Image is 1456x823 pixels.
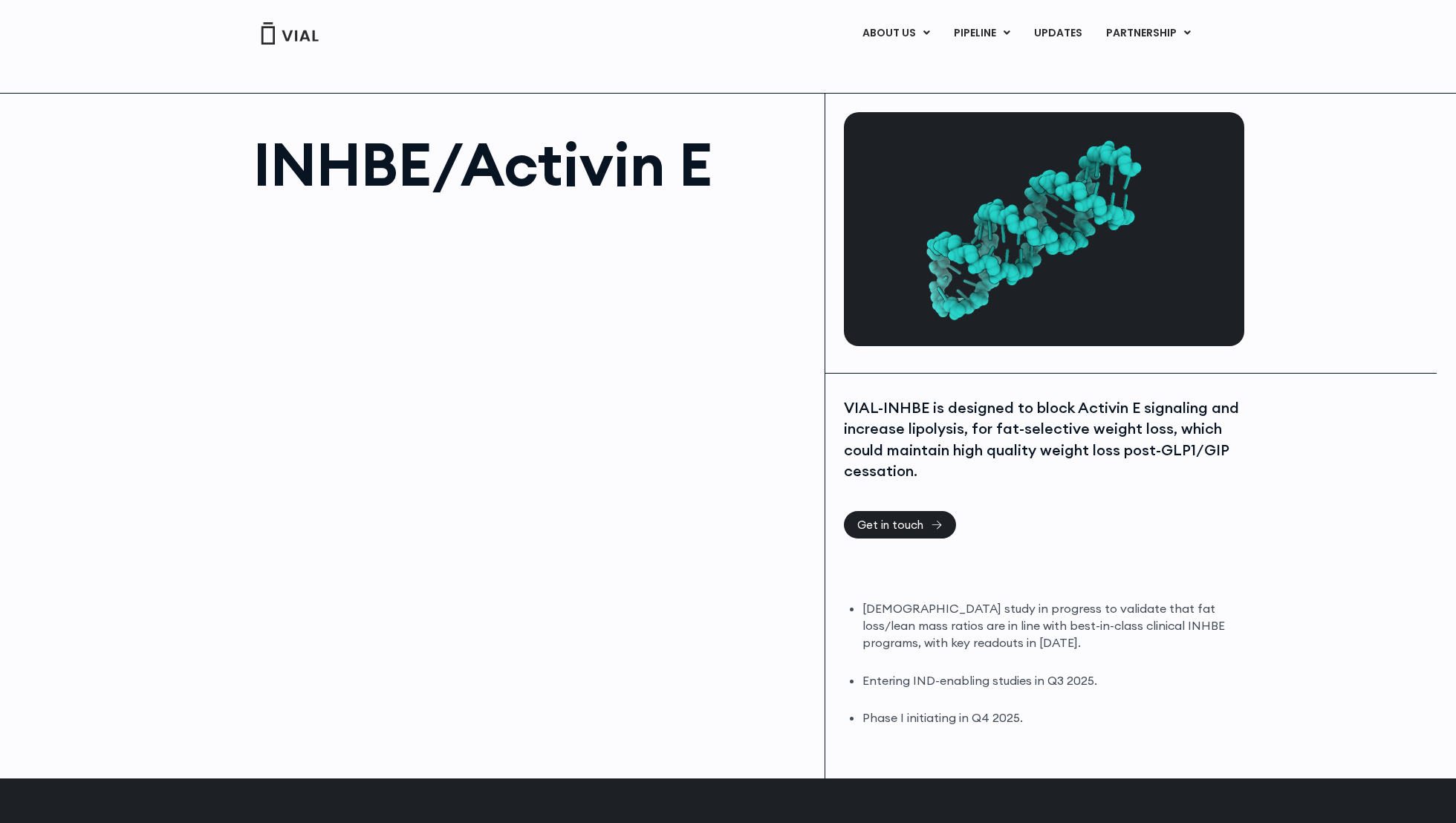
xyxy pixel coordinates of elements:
a: PARTNERSHIPMenu Toggle [1094,21,1203,46]
span: Get in touch [857,519,923,530]
a: PIPELINEMenu Toggle [942,21,1021,46]
img: Vial Logo [260,22,319,45]
h1: INHBE/Activin E [253,134,810,194]
a: ABOUT USMenu Toggle [851,21,941,46]
li: Entering IND-enabling studies in Q3 2025. [862,672,1241,689]
a: Get in touch [844,511,956,539]
a: UPDATES [1022,21,1093,46]
li: [DEMOGRAPHIC_DATA] study in progress to validate that fat loss/lean mass ratios are in line with ... [862,600,1241,651]
div: VIAL-INHBE is designed to block Activin E signaling and increase lipolysis, for fat-selective wei... [844,397,1241,482]
li: Phase I initiating in Q4 2025. [862,709,1241,726]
